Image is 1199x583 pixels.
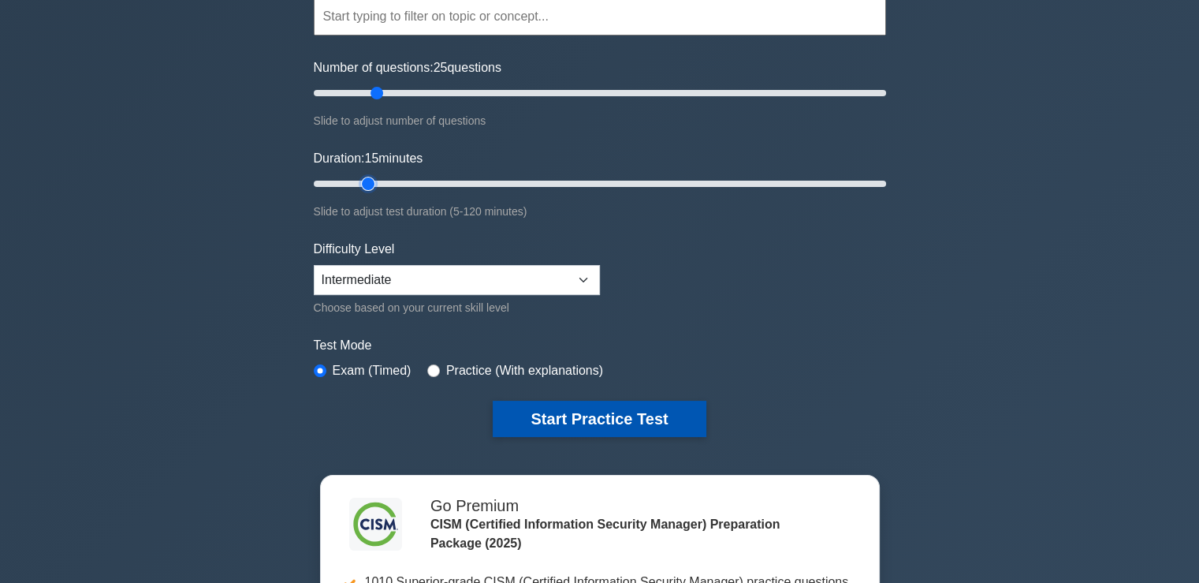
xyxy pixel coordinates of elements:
span: 15 [364,151,378,165]
div: Slide to adjust number of questions [314,111,886,130]
label: Test Mode [314,336,886,355]
label: Practice (With explanations) [446,361,603,380]
button: Start Practice Test [493,401,706,437]
div: Choose based on your current skill level [314,298,600,317]
div: Slide to adjust test duration (5-120 minutes) [314,202,886,221]
label: Duration: minutes [314,149,423,168]
label: Number of questions: questions [314,58,501,77]
span: 25 [434,61,448,74]
label: Difficulty Level [314,240,395,259]
label: Exam (Timed) [333,361,411,380]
